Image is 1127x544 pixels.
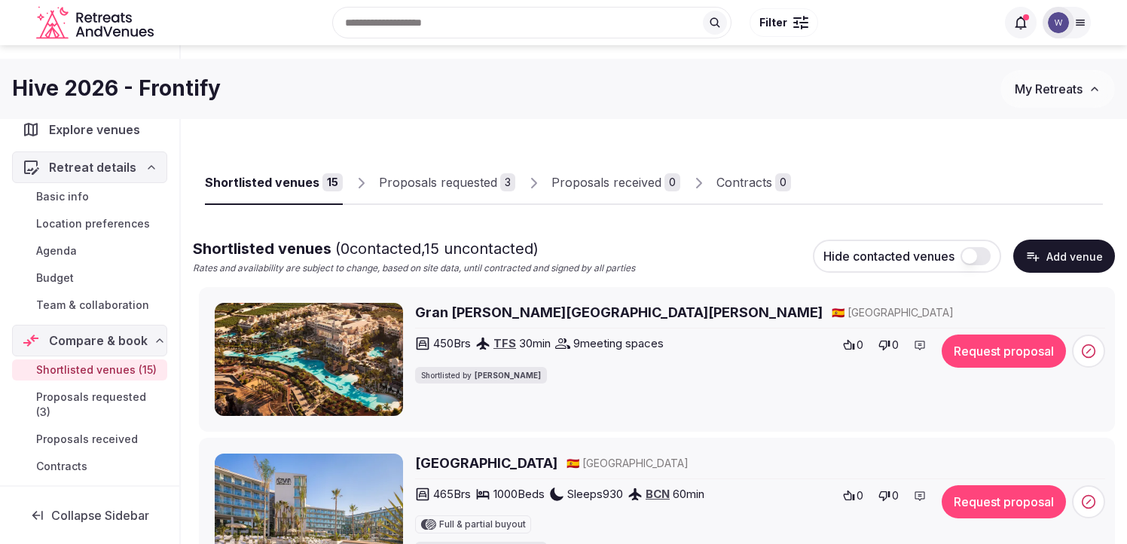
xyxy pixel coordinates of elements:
button: Request proposal [942,335,1066,368]
div: 15 [322,173,343,191]
span: 1000 Beds [493,486,545,502]
span: 450 Brs [433,335,471,351]
button: Collapse Sidebar [12,499,167,532]
button: My Retreats [1000,70,1115,108]
span: 0 [857,338,863,353]
span: Explore venues [49,121,146,139]
span: Basic info [36,189,89,204]
div: Shortlisted venues [205,173,319,191]
span: My Retreats [1015,81,1083,96]
span: Budget [36,270,74,286]
div: 0 [664,173,680,191]
div: Shortlisted by [415,367,547,384]
span: 🇪🇸 [567,457,579,469]
a: Budget [12,267,167,289]
span: 465 Brs [433,486,471,502]
a: Proposals received0 [551,161,680,205]
span: Shortlisted venues (15) [36,362,157,377]
span: 60 min [673,486,704,502]
a: Proposals requested3 [379,161,515,205]
span: 0 [892,338,899,353]
span: [GEOGRAPHIC_DATA] [582,456,689,471]
span: Full & partial buyout [439,520,526,529]
span: Hide contacted venues [823,249,954,264]
span: [PERSON_NAME] [475,370,541,380]
span: Location preferences [36,216,150,231]
a: Agenda [12,240,167,261]
a: BCN [646,487,670,501]
div: 3 [500,173,515,191]
button: 0 [874,335,903,356]
a: [GEOGRAPHIC_DATA] [415,454,557,472]
a: Visit the homepage [36,6,157,40]
span: [GEOGRAPHIC_DATA] [848,305,954,320]
svg: Retreats and Venues company logo [36,6,157,40]
span: 0 [857,488,863,503]
button: 0 [874,485,903,506]
span: Team & collaboration [36,298,149,313]
span: Proposals requested (3) [36,390,161,420]
div: Proposals requested [379,173,497,191]
span: ( 0 contacted, 15 uncontacted) [335,240,539,258]
span: 30 min [519,335,551,351]
span: Sleeps 930 [567,486,623,502]
button: Filter [750,8,818,37]
a: Proposals requested (3) [12,387,167,423]
a: Shortlisted venues15 [205,161,343,205]
span: Filter [759,15,787,30]
button: 🇪🇸 [832,305,844,320]
img: workplace [1048,12,1069,33]
a: Contracts0 [716,161,791,205]
span: Collapse Sidebar [51,508,149,523]
h1: Hive 2026 - Frontify [12,74,221,103]
button: 🇪🇸 [567,456,579,471]
span: Retreat details [49,158,136,176]
span: Shortlisted venues [193,240,539,258]
span: Contracts [36,459,87,474]
span: Agenda [36,243,77,258]
span: 0 [892,488,899,503]
div: Proposals received [551,173,661,191]
a: Gran [PERSON_NAME][GEOGRAPHIC_DATA][PERSON_NAME] [415,303,823,322]
button: Request proposal [942,485,1066,518]
div: 0 [775,173,791,191]
span: 9 meeting spaces [573,335,664,351]
a: TFS [493,336,516,350]
button: 0 [838,485,868,506]
a: Location preferences [12,213,167,234]
a: Basic info [12,186,167,207]
img: Gran Melia Palacio de Isora [215,303,403,416]
span: Proposals received [36,432,138,447]
a: Proposals received [12,429,167,450]
a: Contracts [12,456,167,477]
a: Shortlisted venues (15) [12,359,167,380]
span: 🇪🇸 [832,306,844,319]
div: Contracts [716,173,772,191]
span: Compare & book [49,332,148,350]
a: Team & collaboration [12,295,167,316]
p: Rates and availability are subject to change, based on site data, until contracted and signed by ... [193,262,635,275]
button: Add venue [1013,240,1115,273]
a: Explore venues [12,114,167,145]
button: 0 [838,335,868,356]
